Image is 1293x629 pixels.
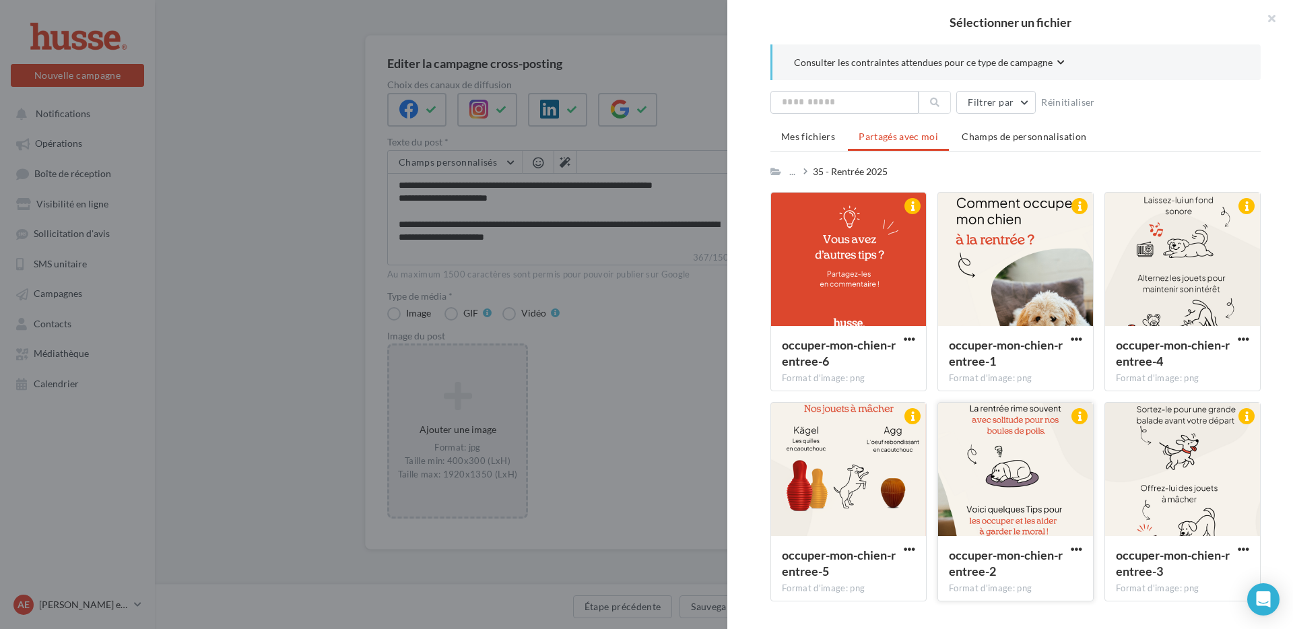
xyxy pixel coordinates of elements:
[859,131,938,142] span: Partagés avec moi
[949,548,1063,578] span: occuper-mon-chien-rentree-2
[956,91,1036,114] button: Filtrer par
[794,56,1053,69] span: Consulter les contraintes attendues pour ce type de campagne
[1116,548,1230,578] span: occuper-mon-chien-rentree-3
[794,55,1065,72] button: Consulter les contraintes attendues pour ce type de campagne
[1247,583,1280,616] div: Open Intercom Messenger
[782,548,896,578] span: occuper-mon-chien-rentree-5
[1036,94,1100,110] button: Réinitialiser
[949,372,1082,385] div: Format d'image: png
[1116,337,1230,368] span: occuper-mon-chien-rentree-4
[1116,372,1249,385] div: Format d'image: png
[782,337,896,368] span: occuper-mon-chien-rentree-6
[782,372,915,385] div: Format d'image: png
[781,131,835,142] span: Mes fichiers
[787,162,798,181] div: ...
[1116,583,1249,595] div: Format d'image: png
[949,583,1082,595] div: Format d'image: png
[782,583,915,595] div: Format d'image: png
[962,131,1086,142] span: Champs de personnalisation
[813,165,888,178] div: 35 - Rentrée 2025
[949,337,1063,368] span: occuper-mon-chien-rentree-1
[749,16,1271,28] h2: Sélectionner un fichier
